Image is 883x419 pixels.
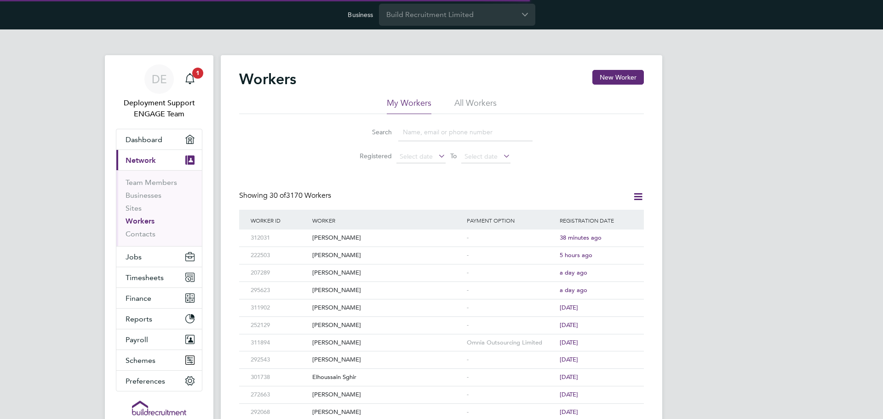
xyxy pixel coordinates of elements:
[400,152,433,161] span: Select date
[310,264,464,281] div: [PERSON_NAME]
[560,251,592,259] span: 5 hours ago
[116,170,202,246] div: Network
[464,317,557,334] div: -
[454,98,497,114] li: All Workers
[560,390,578,398] span: [DATE]
[560,373,578,381] span: [DATE]
[248,229,635,237] a: 312031[PERSON_NAME]-38 minutes ago
[126,377,165,385] span: Preferences
[248,299,635,307] a: 311902[PERSON_NAME]-[DATE]
[310,386,464,403] div: [PERSON_NAME]
[116,401,202,415] a: Go to home page
[464,152,498,161] span: Select date
[116,98,202,120] span: Deployment Support ENGAGE Team
[464,247,557,264] div: -
[116,288,202,308] button: Finance
[248,247,310,264] div: 222503
[248,281,635,289] a: 295623[PERSON_NAME]-a day ago
[248,403,635,411] a: 292068[PERSON_NAME]-[DATE]
[116,350,202,370] button: Schemes
[464,351,557,368] div: -
[248,264,635,272] a: 207289[PERSON_NAME]-a day ago
[269,191,286,200] span: 30 of
[248,316,635,324] a: 252129[PERSON_NAME]-[DATE]
[398,123,533,141] input: Name, email or phone number
[126,273,164,282] span: Timesheets
[126,191,161,200] a: Businesses
[350,128,392,136] label: Search
[126,253,142,261] span: Jobs
[464,264,557,281] div: -
[126,135,162,144] span: Dashboard
[310,299,464,316] div: [PERSON_NAME]
[560,321,578,329] span: [DATE]
[116,329,202,350] button: Payroll
[560,234,602,241] span: 38 minutes ago
[116,247,202,267] button: Jobs
[248,368,635,376] a: 301738Elhoussain Sghir-[DATE]
[464,386,557,403] div: -
[310,351,464,368] div: [PERSON_NAME]
[126,315,152,323] span: Reports
[239,70,296,88] h2: Workers
[116,371,202,391] button: Preferences
[464,299,557,316] div: -
[248,369,310,386] div: 301738
[464,210,557,231] div: Payment Option
[192,68,203,79] span: 1
[560,339,578,346] span: [DATE]
[350,152,392,160] label: Registered
[560,356,578,363] span: [DATE]
[464,369,557,386] div: -
[310,317,464,334] div: [PERSON_NAME]
[126,178,177,187] a: Team Members
[464,282,557,299] div: -
[248,282,310,299] div: 295623
[310,334,464,351] div: [PERSON_NAME]
[132,401,186,415] img: buildrec-logo-retina.png
[181,64,199,94] a: 1
[592,70,644,85] button: New Worker
[310,230,464,247] div: [PERSON_NAME]
[310,369,464,386] div: Elhoussain Sghir
[387,98,431,114] li: My Workers
[126,217,155,225] a: Workers
[464,230,557,247] div: -
[248,334,310,351] div: 311894
[248,334,635,342] a: 311894[PERSON_NAME]Omnia Outsourcing Limited[DATE]
[126,230,155,238] a: Contacts
[126,294,151,303] span: Finance
[248,264,310,281] div: 207289
[310,210,464,231] div: Worker
[126,335,148,344] span: Payroll
[152,73,167,85] span: DE
[560,304,578,311] span: [DATE]
[447,150,459,162] span: To
[560,286,587,294] span: a day ago
[269,191,331,200] span: 3170 Workers
[116,309,202,329] button: Reports
[560,269,587,276] span: a day ago
[248,386,310,403] div: 272663
[116,267,202,287] button: Timesheets
[248,351,310,368] div: 292543
[126,204,142,212] a: Sites
[248,230,310,247] div: 312031
[126,156,156,165] span: Network
[310,247,464,264] div: [PERSON_NAME]
[239,191,333,201] div: Showing
[116,129,202,149] a: Dashboard
[248,299,310,316] div: 311902
[126,356,155,365] span: Schemes
[248,386,635,394] a: 272663[PERSON_NAME]-[DATE]
[557,210,635,231] div: Registration Date
[248,317,310,334] div: 252129
[248,210,310,231] div: Worker ID
[116,64,202,120] a: DEDeployment Support ENGAGE Team
[464,334,557,351] div: Omnia Outsourcing Limited
[116,150,202,170] button: Network
[248,351,635,359] a: 292543[PERSON_NAME]-[DATE]
[560,408,578,416] span: [DATE]
[248,247,635,254] a: 222503[PERSON_NAME]-5 hours ago
[348,11,373,19] label: Business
